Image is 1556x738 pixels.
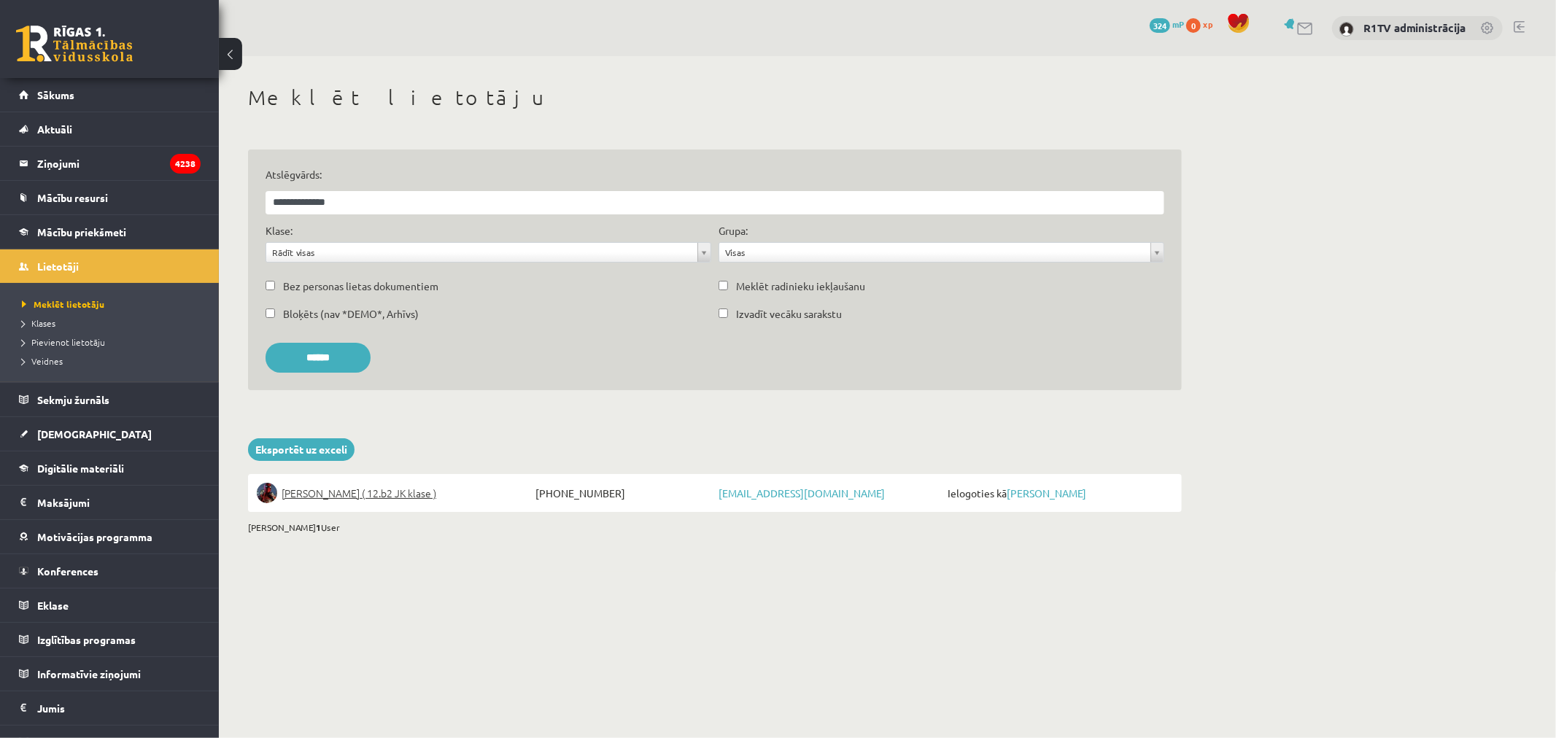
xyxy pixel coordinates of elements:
[37,191,108,204] span: Mācību resursi
[37,123,72,136] span: Aktuāli
[257,483,277,503] img: Alens Lasmanis
[532,483,715,503] span: [PHONE_NUMBER]
[19,657,201,691] a: Informatīvie ziņojumi
[37,225,126,238] span: Mācību priekšmeti
[19,417,201,451] a: [DEMOGRAPHIC_DATA]
[37,462,124,475] span: Digitālie materiāli
[19,486,201,519] a: Maksājumi
[248,521,1182,534] div: [PERSON_NAME] User
[37,393,109,406] span: Sekmju žurnāls
[37,147,201,180] legend: Ziņojumi
[170,154,201,174] i: 4238
[37,633,136,646] span: Izglītības programas
[719,486,885,500] a: [EMAIL_ADDRESS][DOMAIN_NAME]
[19,691,201,725] a: Jumis
[37,667,141,680] span: Informatīvie ziņojumi
[1007,486,1086,500] a: [PERSON_NAME]
[1363,20,1466,35] a: R1TV administrācija
[19,112,201,146] a: Aktuāli
[37,486,201,519] legend: Maksājumi
[725,243,1145,262] span: Visas
[719,243,1164,262] a: Visas
[266,243,711,262] a: Rādīt visas
[22,316,204,330] a: Klases
[37,427,152,440] span: [DEMOGRAPHIC_DATA]
[19,383,201,416] a: Sekmju žurnāls
[248,85,1182,110] h1: Meklēt lietotāju
[37,564,98,578] span: Konferences
[19,215,201,249] a: Mācību priekšmeti
[272,243,692,262] span: Rādīt visas
[19,520,201,553] a: Motivācijas programma
[22,317,55,329] span: Klases
[1186,18,1201,33] span: 0
[248,438,355,461] a: Eksportēt uz exceli
[1186,18,1220,30] a: 0 xp
[283,279,438,294] label: Bez personas lietas dokumentiem
[37,88,74,101] span: Sākums
[1172,18,1184,30] span: mP
[719,223,748,238] label: Grupa:
[1150,18,1170,33] span: 324
[19,451,201,485] a: Digitālie materiāli
[22,354,204,368] a: Veidnes
[19,78,201,112] a: Sākums
[19,249,201,283] a: Lietotāji
[266,223,293,238] label: Klase:
[257,483,532,503] a: [PERSON_NAME] ( 12.b2 JK klase )
[736,279,865,294] label: Meklēt radinieku iekļaušanu
[37,260,79,273] span: Lietotāji
[37,530,152,543] span: Motivācijas programma
[22,335,204,349] a: Pievienot lietotāju
[19,589,201,622] a: Eklase
[22,298,204,311] a: Meklēt lietotāju
[22,336,105,348] span: Pievienot lietotāju
[16,26,133,62] a: Rīgas 1. Tālmācības vidusskola
[19,554,201,588] a: Konferences
[282,483,436,503] span: [PERSON_NAME] ( 12.b2 JK klase )
[266,167,1164,182] label: Atslēgvārds:
[22,355,63,367] span: Veidnes
[316,521,321,533] b: 1
[1339,22,1354,36] img: R1TV administrācija
[283,306,419,322] label: Bloķēts (nav *DEMO*, Arhīvs)
[37,599,69,612] span: Eklase
[1203,18,1212,30] span: xp
[944,483,1173,503] span: Ielogoties kā
[19,623,201,656] a: Izglītības programas
[19,181,201,214] a: Mācību resursi
[1150,18,1184,30] a: 324 mP
[736,306,842,322] label: Izvadīt vecāku sarakstu
[22,298,104,310] span: Meklēt lietotāju
[37,702,65,715] span: Jumis
[19,147,201,180] a: Ziņojumi4238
